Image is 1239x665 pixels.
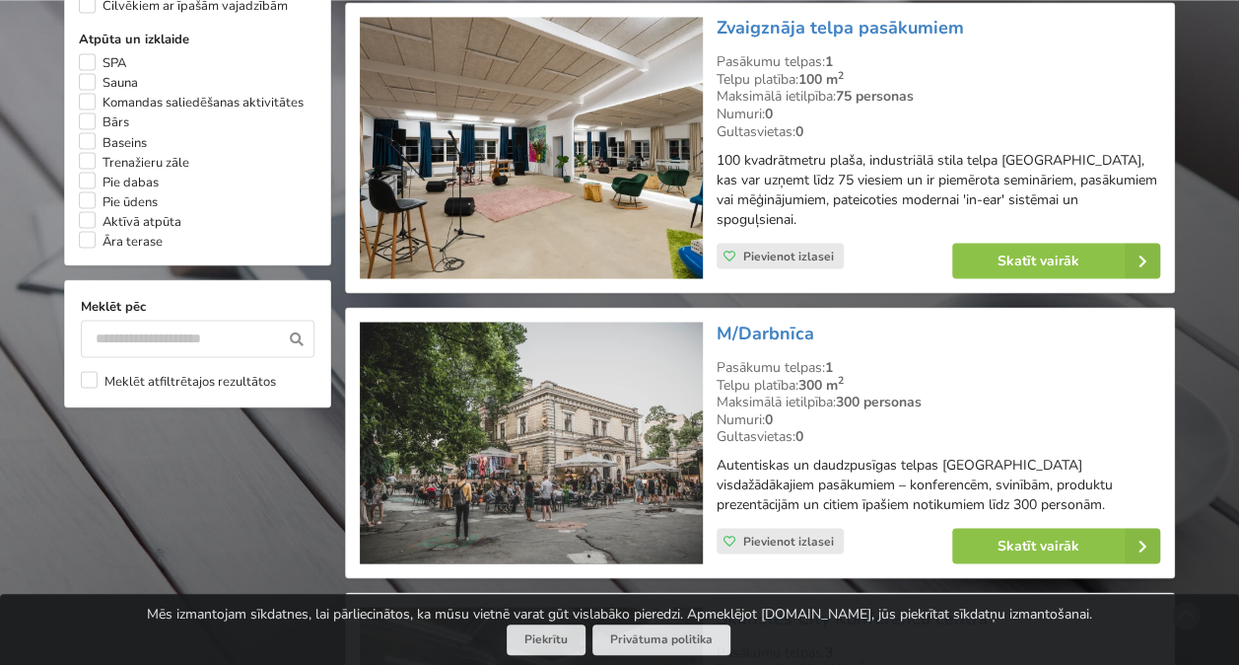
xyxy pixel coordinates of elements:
[765,105,773,123] strong: 0
[836,392,922,410] strong: 300 personas
[798,375,844,394] strong: 300 m
[717,455,1160,514] p: Autentiskas un daudzpusīgas telpas [GEOGRAPHIC_DATA] visdažādākajiem pasākumiem – konferencēm, sv...
[717,358,1160,376] div: Pasākumu telpas:
[79,132,147,152] label: Baseins
[717,393,1160,410] div: Maksimālā ietilpība:
[81,296,314,316] label: Meklēt pēc
[717,321,814,344] a: M/Darbnīca
[79,112,129,132] label: Bārs
[825,52,833,71] strong: 1
[79,211,181,231] label: Aktīvā atpūta
[79,152,189,172] label: Trenažieru zāle
[717,16,964,39] a: Zvaigznāja telpa pasākumiem
[825,357,833,376] strong: 1
[795,426,803,445] strong: 0
[79,93,304,112] label: Komandas saliedēšanas aktivitātes
[717,150,1160,229] p: 100 kvadrātmetru plaša, industriālā stila telpa [GEOGRAPHIC_DATA], kas var uzņemt līdz 75 viesiem...
[79,30,316,49] label: Atpūta un izklaide
[79,53,126,73] label: SPA
[360,322,702,563] img: Vēsturiska vieta | Rīga | M/Darbnīca
[795,121,803,140] strong: 0
[79,73,138,93] label: Sauna
[717,53,1160,71] div: Pasākumu telpas:
[360,17,702,278] img: Industriālā stila telpa | Rīga | Zvaigznāja telpa pasākumiem
[79,172,159,191] label: Pie dabas
[79,191,158,211] label: Pie ūdens
[81,371,276,391] label: Meklēt atfiltrētajos rezultātos
[592,625,730,655] a: Privātuma politika
[743,248,834,263] span: Pievienot izlasei
[838,68,844,83] sup: 2
[952,243,1160,278] a: Skatīt vairāk
[717,427,1160,445] div: Gultasvietas:
[765,409,773,428] strong: 0
[717,410,1160,428] div: Numuri:
[717,88,1160,106] div: Maksimālā ietilpība:
[717,106,1160,123] div: Numuri:
[79,231,163,251] label: Āra terase
[838,372,844,387] sup: 2
[717,71,1160,89] div: Telpu platība:
[717,122,1160,140] div: Gultasvietas:
[836,87,914,106] strong: 75 personas
[507,625,585,655] button: Piekrītu
[798,70,844,89] strong: 100 m
[952,528,1160,563] a: Skatīt vairāk
[717,376,1160,394] div: Telpu platība:
[743,533,834,549] span: Pievienot izlasei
